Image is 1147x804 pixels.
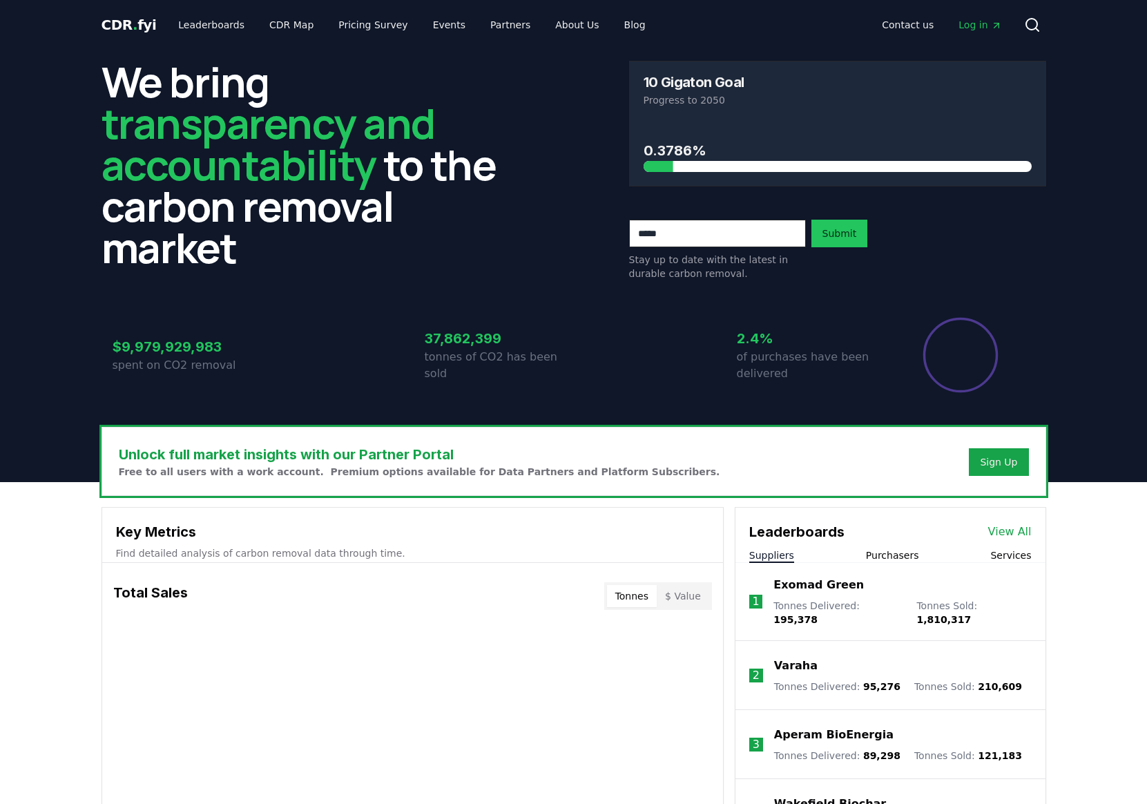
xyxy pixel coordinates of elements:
h3: 2.4% [737,328,886,349]
p: 2 [753,667,760,684]
a: CDR Map [258,12,325,37]
a: Pricing Survey [327,12,418,37]
button: Purchasers [866,548,919,562]
span: transparency and accountability [102,95,435,193]
button: Submit [811,220,868,247]
h3: 10 Gigaton Goal [644,75,744,89]
p: Tonnes Delivered : [773,599,903,626]
span: 1,810,317 [916,614,971,625]
span: . [133,17,137,33]
p: of purchases have been delivered [737,349,886,382]
p: Progress to 2050 [644,93,1032,107]
a: About Us [544,12,610,37]
a: Leaderboards [167,12,256,37]
a: Partners [479,12,541,37]
p: Tonnes Delivered : [774,749,900,763]
button: Sign Up [969,448,1028,476]
div: Percentage of sales delivered [922,316,999,394]
p: Tonnes Sold : [916,599,1031,626]
a: Log in [947,12,1012,37]
p: Tonnes Delivered : [774,680,900,693]
p: spent on CO2 removal [113,357,262,374]
nav: Main [871,12,1012,37]
a: Events [422,12,476,37]
h3: 37,862,399 [425,328,574,349]
p: Tonnes Sold : [914,749,1022,763]
h3: Leaderboards [749,521,845,542]
button: Tonnes [607,585,657,607]
p: Find detailed analysis of carbon removal data through time. [116,546,709,560]
p: Tonnes Sold : [914,680,1022,693]
a: Contact us [871,12,945,37]
a: Varaha [774,658,818,674]
a: CDR.fyi [102,15,157,35]
h3: $9,979,929,983 [113,336,262,357]
button: Services [990,548,1031,562]
h3: 0.3786% [644,140,1032,161]
h2: We bring to the carbon removal market [102,61,519,268]
a: Aperam BioEnergia [774,727,894,743]
p: Free to all users with a work account. Premium options available for Data Partners and Platform S... [119,465,720,479]
h3: Unlock full market insights with our Partner Portal [119,444,720,465]
p: tonnes of CO2 has been sold [425,349,574,382]
span: 121,183 [978,750,1022,761]
a: View All [988,524,1032,540]
a: Sign Up [980,455,1017,469]
span: Log in [958,18,1001,32]
button: Suppliers [749,548,794,562]
nav: Main [167,12,656,37]
span: 89,298 [863,750,900,761]
span: 195,378 [773,614,818,625]
span: CDR fyi [102,17,157,33]
span: 95,276 [863,681,900,692]
p: 1 [752,593,759,610]
p: Stay up to date with the latest in durable carbon removal. [629,253,806,280]
h3: Total Sales [113,582,188,610]
a: Blog [613,12,657,37]
button: $ Value [657,585,709,607]
p: 3 [753,736,760,753]
a: Exomad Green [773,577,864,593]
h3: Key Metrics [116,521,709,542]
span: 210,609 [978,681,1022,692]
